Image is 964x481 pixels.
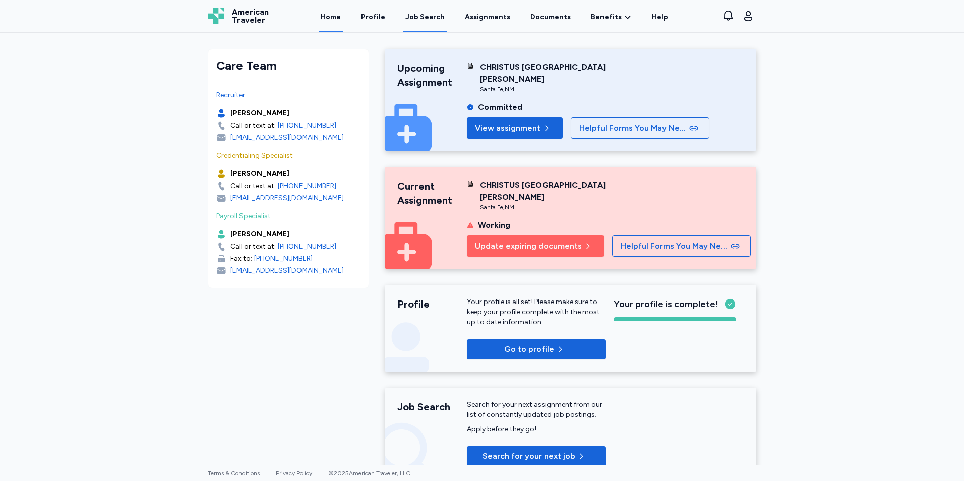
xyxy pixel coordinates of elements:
[397,61,467,89] div: Upcoming Assignment
[216,57,360,74] div: Care Team
[467,400,606,420] div: Search for your next assignment from our list of constantly updated job postings.
[483,450,575,462] span: Search for your next job
[230,254,252,264] div: Fax to:
[467,339,606,359] button: Go to profile
[319,1,343,32] a: Home
[216,90,360,100] div: Recruiter
[230,169,289,179] div: [PERSON_NAME]
[480,203,606,211] div: Santa Fe , NM
[230,181,276,191] div: Call or text at:
[397,400,467,414] div: Job Search
[230,266,344,276] div: [EMAIL_ADDRESS][DOMAIN_NAME]
[621,240,729,252] span: Helpful Forms You May Need
[230,108,289,118] div: [PERSON_NAME]
[571,117,709,139] button: Helpful Forms You May Need
[230,133,344,143] div: [EMAIL_ADDRESS][DOMAIN_NAME]
[208,470,260,477] a: Terms & Conditions
[397,297,467,311] div: Profile
[480,85,606,93] div: Santa Fe , NM
[230,193,344,203] div: [EMAIL_ADDRESS][DOMAIN_NAME]
[612,235,751,257] button: Helpful Forms You May Need
[467,235,604,257] button: Update expiring documents
[478,219,510,231] div: Working
[254,254,313,264] a: [PHONE_NUMBER]
[467,424,606,434] div: Apply before they go!
[397,179,467,207] div: Current Assignment
[467,446,606,466] button: Search for your next job
[216,151,360,161] div: Credentialing Specialist
[230,242,276,252] div: Call or text at:
[232,8,269,24] span: American Traveler
[216,211,360,221] div: Payroll Specialist
[230,121,276,131] div: Call or text at:
[208,8,224,24] img: Logo
[478,101,522,113] div: Committed
[230,229,289,239] div: [PERSON_NAME]
[405,12,445,22] div: Job Search
[467,117,563,139] button: View assignment
[278,181,336,191] a: [PHONE_NUMBER]
[591,12,622,22] span: Benefits
[504,343,554,355] p: Go to profile
[403,1,447,32] a: Job Search
[480,179,606,203] div: CHRISTUS [GEOGRAPHIC_DATA][PERSON_NAME]
[467,297,606,327] p: Your profile is all set! Please make sure to keep your profile complete with the most up to date ...
[579,122,687,134] span: Helpful Forms You May Need
[278,121,336,131] a: [PHONE_NUMBER]
[328,470,410,477] span: © 2025 American Traveler, LLC
[276,470,312,477] a: Privacy Policy
[475,122,540,134] span: View assignment
[278,242,336,252] a: [PHONE_NUMBER]
[614,297,718,311] span: Your profile is complete!
[591,12,632,22] a: Benefits
[480,61,606,85] div: CHRISTUS [GEOGRAPHIC_DATA][PERSON_NAME]
[475,240,582,252] span: Update expiring documents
